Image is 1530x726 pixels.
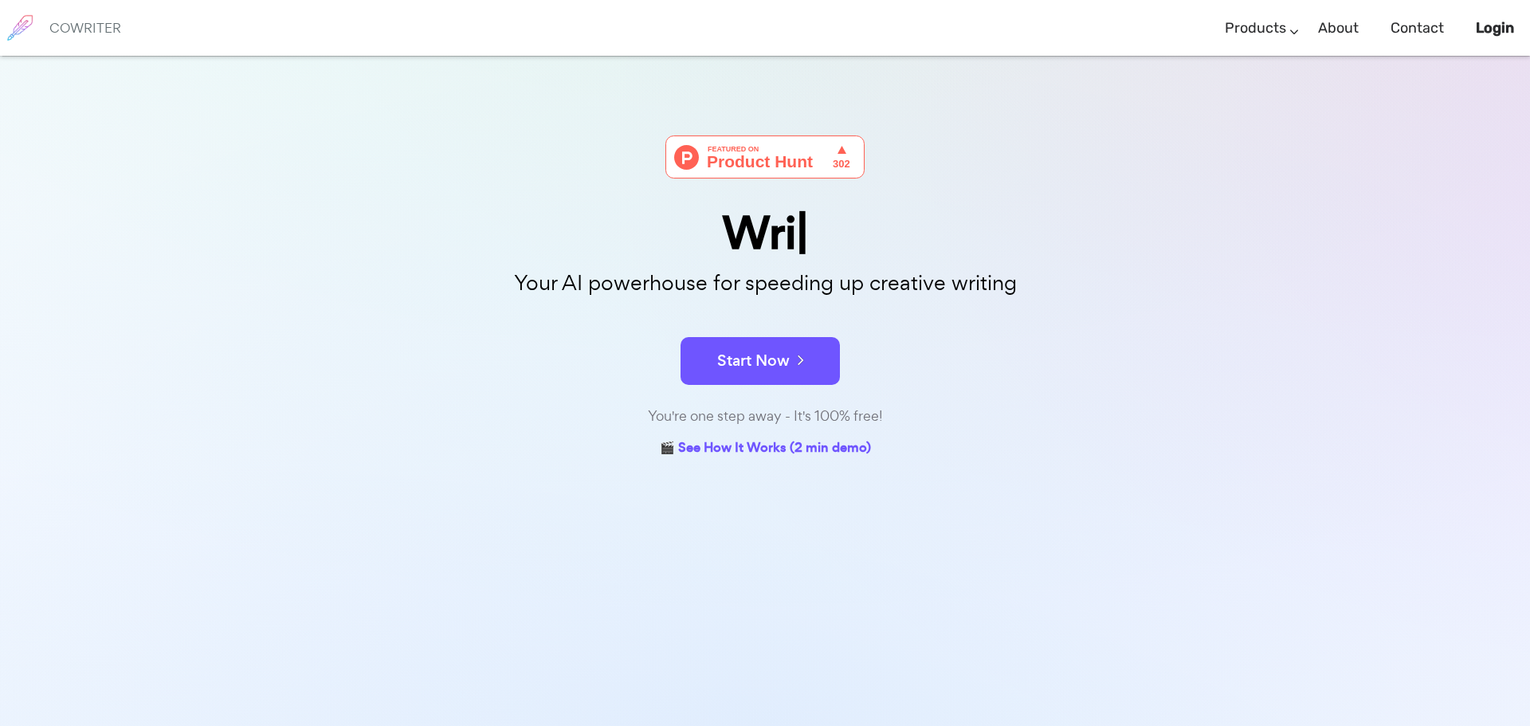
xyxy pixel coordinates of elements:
[1318,5,1359,52] a: About
[1225,5,1286,52] a: Products
[367,210,1163,256] div: Wri
[367,266,1163,300] p: Your AI powerhouse for speeding up creative writing
[681,337,840,385] button: Start Now
[1391,5,1444,52] a: Contact
[665,135,865,179] img: Cowriter - Your AI buddy for speeding up creative writing | Product Hunt
[49,21,121,35] h6: COWRITER
[1476,19,1514,37] b: Login
[367,405,1163,428] div: You're one step away - It's 100% free!
[660,437,871,461] a: 🎬 See How It Works (2 min demo)
[1476,5,1514,52] a: Login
